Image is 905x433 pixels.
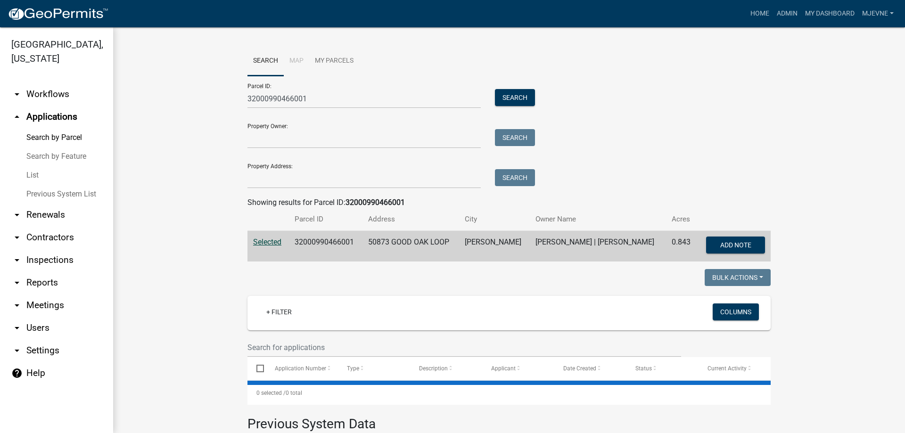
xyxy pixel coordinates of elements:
[530,231,666,262] td: [PERSON_NAME] | [PERSON_NAME]
[247,197,771,208] div: Showing results for Parcel ID:
[11,232,23,243] i: arrow_drop_down
[635,365,652,372] span: Status
[362,208,459,230] th: Address
[410,357,482,380] datatable-header-cell: Description
[482,357,554,380] datatable-header-cell: Applicant
[666,208,698,230] th: Acres
[256,390,286,396] span: 0 selected /
[11,277,23,288] i: arrow_drop_down
[259,303,299,320] a: + Filter
[247,357,265,380] datatable-header-cell: Select
[495,169,535,186] button: Search
[362,231,459,262] td: 50873 GOOD OAK LOOP
[275,365,326,372] span: Application Number
[708,365,747,372] span: Current Activity
[11,368,23,379] i: help
[530,208,666,230] th: Owner Name
[713,303,759,320] button: Columns
[337,357,410,380] datatable-header-cell: Type
[11,254,23,266] i: arrow_drop_down
[495,89,535,106] button: Search
[801,5,858,23] a: My Dashboard
[419,365,448,372] span: Description
[747,5,773,23] a: Home
[346,198,405,207] strong: 32000990466001
[491,365,516,372] span: Applicant
[289,208,363,230] th: Parcel ID
[459,231,530,262] td: [PERSON_NAME]
[253,237,281,246] a: Selected
[247,46,284,76] a: Search
[705,269,771,286] button: Bulk Actions
[773,5,801,23] a: Admin
[247,381,771,405] div: 0 total
[626,357,699,380] datatable-header-cell: Status
[495,129,535,146] button: Search
[289,231,363,262] td: 32000990466001
[309,46,359,76] a: My Parcels
[666,231,698,262] td: 0.843
[247,338,681,357] input: Search for applications
[347,365,359,372] span: Type
[563,365,596,372] span: Date Created
[858,5,897,23] a: MJevne
[11,345,23,356] i: arrow_drop_down
[11,322,23,334] i: arrow_drop_down
[265,357,337,380] datatable-header-cell: Application Number
[554,357,626,380] datatable-header-cell: Date Created
[11,300,23,311] i: arrow_drop_down
[11,89,23,100] i: arrow_drop_down
[720,241,751,249] span: Add Note
[699,357,771,380] datatable-header-cell: Current Activity
[706,237,765,253] button: Add Note
[11,111,23,123] i: arrow_drop_up
[459,208,530,230] th: City
[11,209,23,221] i: arrow_drop_down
